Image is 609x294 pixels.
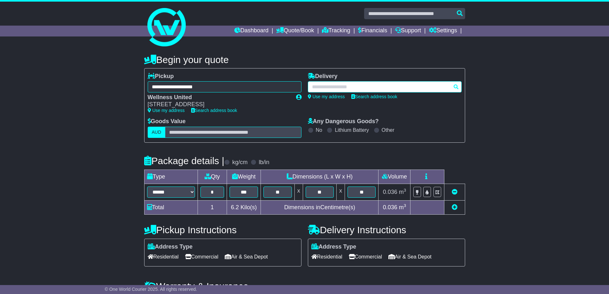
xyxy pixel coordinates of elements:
a: Financials [358,26,387,36]
span: © One World Courier 2025. All rights reserved. [105,287,197,292]
span: m [399,189,406,195]
a: Support [395,26,421,36]
a: Use my address [308,94,345,99]
label: Other [382,127,394,133]
sup: 3 [404,203,406,208]
label: Delivery [308,73,338,80]
td: x [294,184,303,200]
div: [STREET_ADDRESS] [148,101,290,108]
label: Any Dangerous Goods? [308,118,379,125]
div: Wellness United [148,94,290,101]
a: Tracking [322,26,350,36]
label: Lithium Battery [335,127,369,133]
span: m [399,204,406,211]
h4: Package details | [144,155,224,166]
td: 1 [198,200,227,214]
a: Dashboard [234,26,269,36]
h4: Begin your quote [144,54,465,65]
a: Settings [429,26,457,36]
a: Use my address [148,108,185,113]
h4: Warranty & Insurance [144,281,465,291]
a: Quote/Book [276,26,314,36]
label: Address Type [148,243,193,250]
td: Type [144,170,198,184]
label: lb/in [259,159,269,166]
span: Air & Sea Depot [388,252,432,262]
a: Remove this item [452,189,457,195]
label: No [316,127,322,133]
span: Residential [148,252,179,262]
sup: 3 [404,188,406,193]
label: Goods Value [148,118,186,125]
span: 6.2 [231,204,239,211]
td: Dimensions (L x W x H) [261,170,379,184]
label: AUD [148,127,166,138]
td: Dimensions in Centimetre(s) [261,200,379,214]
td: Qty [198,170,227,184]
td: Kilo(s) [227,200,261,214]
td: Volume [379,170,410,184]
a: Search address book [191,108,237,113]
h4: Delivery Instructions [308,225,465,235]
span: Commercial [349,252,382,262]
span: 0.036 [383,204,397,211]
h4: Pickup Instructions [144,225,301,235]
td: Total [144,200,198,214]
td: x [337,184,345,200]
span: Residential [311,252,342,262]
span: Air & Sea Depot [225,252,268,262]
a: Search address book [351,94,397,99]
span: 0.036 [383,189,397,195]
label: Pickup [148,73,174,80]
label: Address Type [311,243,356,250]
label: kg/cm [232,159,247,166]
typeahead: Please provide city [308,81,462,92]
td: Weight [227,170,261,184]
span: Commercial [185,252,218,262]
a: Add new item [452,204,457,211]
